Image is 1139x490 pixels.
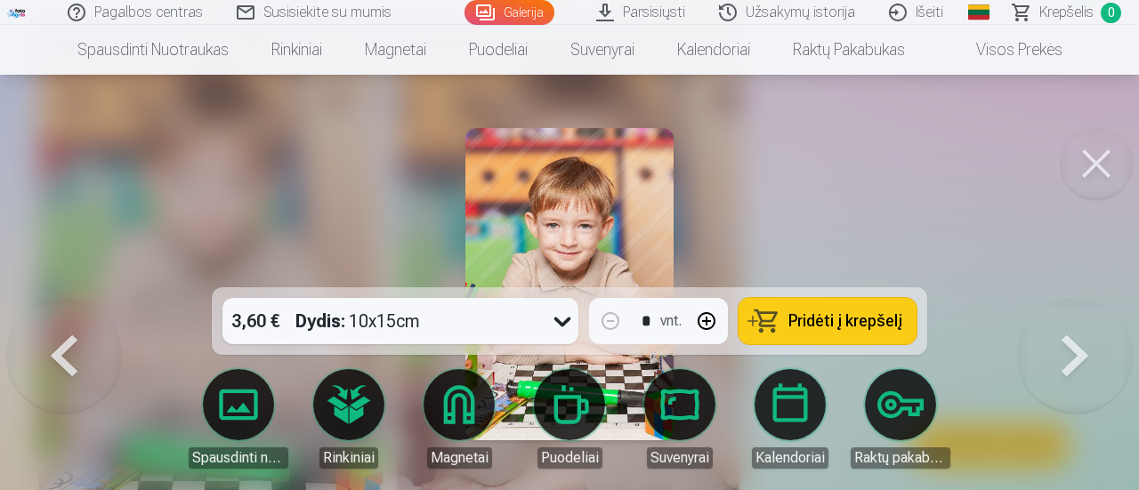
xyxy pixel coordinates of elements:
a: Rinkiniai [250,25,343,75]
a: Visos prekės [926,25,1084,75]
div: Kalendoriai [752,447,828,469]
a: Rinkiniai [299,369,399,469]
a: Raktų pakabukas [851,369,950,469]
a: Suvenyrai [549,25,656,75]
a: Spausdinti nuotraukas [56,25,250,75]
strong: Dydis : [295,309,345,333]
a: Puodeliai [448,25,549,75]
span: Krepšelis [1039,2,1094,23]
span: Pridėti į krepšelį [788,313,902,329]
a: Magnetai [343,25,448,75]
a: Magnetai [409,369,509,469]
img: /fa5 [7,7,27,18]
div: 10x15cm [295,298,420,344]
button: Pridėti į krepšelį [739,298,917,344]
a: Kalendoriai [740,369,840,469]
div: 3,60 € [222,298,288,344]
a: Suvenyrai [630,369,730,469]
div: Raktų pakabukas [851,447,950,469]
div: Puodeliai [537,447,602,469]
a: Puodeliai [520,369,619,469]
a: Raktų pakabukas [771,25,926,75]
div: Suvenyrai [647,447,713,469]
div: Spausdinti nuotraukas [189,447,288,469]
a: Kalendoriai [656,25,771,75]
div: vnt. [660,310,682,332]
div: Rinkiniai [319,447,378,469]
span: 0 [1101,3,1121,23]
div: Magnetai [427,447,492,469]
a: Spausdinti nuotraukas [189,369,288,469]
